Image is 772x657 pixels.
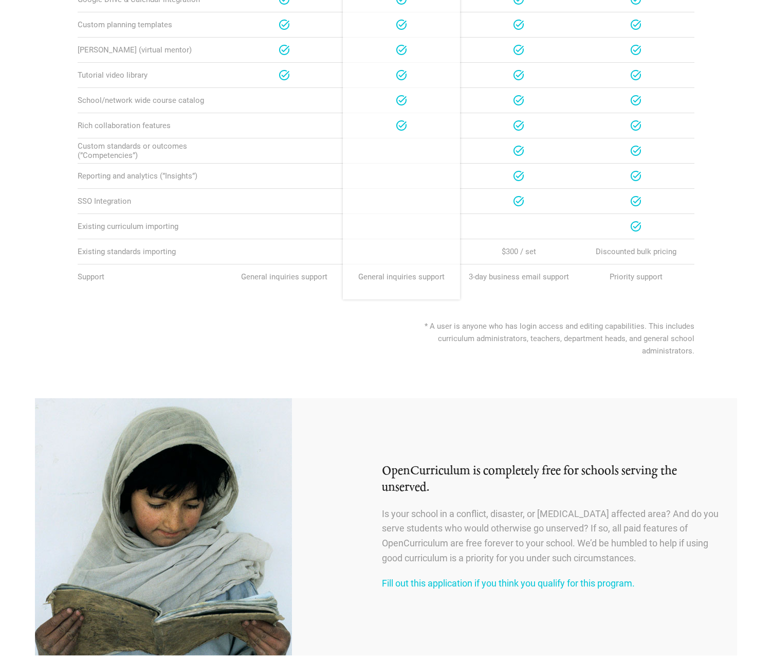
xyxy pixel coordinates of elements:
p: $300 / set [466,245,571,258]
p: Priority support [583,271,688,283]
div: Custom planning templates [78,20,226,29]
div: Support [78,272,226,281]
p: General inquiries support [349,271,454,283]
p: 3-day business email support [466,271,571,283]
div: School/network wide course catalog [78,96,226,105]
a: Fill out this application if you think you qualify for this program. [382,578,635,589]
div: Existing curriculum importing [78,222,226,231]
div: Custom standards or outcomes (”Competencies”) [78,141,226,160]
div: Existing standards importing [78,247,226,256]
div: Reporting and analytics (”Insights”) [78,171,226,181]
div: Rich collaboration features [78,121,226,130]
p: Discounted bulk pricing [583,245,688,258]
img: Education for girls. Pakistan. 1994. Photo: Curt Carnemark / World Bank. CC BY ND 2.0. [35,398,292,655]
p: * A user is anyone who has login access and editing capabilities. This includes curriculum admini... [398,320,694,357]
p: General inquiries support [232,271,337,283]
div: SSO Integration [78,197,226,206]
div: [PERSON_NAME] (virtual mentor) [78,45,226,55]
div: Tutorial video library [78,70,226,80]
p: Is your school in a conflict, disaster, or [MEDICAL_DATA] affected area? And do you serve student... [382,507,722,566]
h2: OpenCurriculum is completely free for schools serving the unserved. [382,463,722,496]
